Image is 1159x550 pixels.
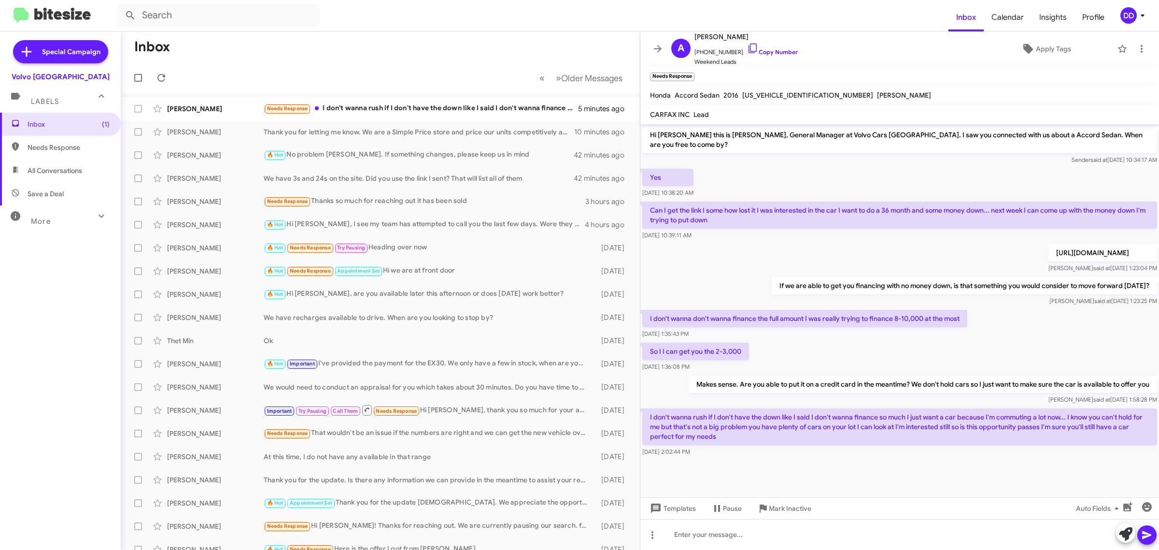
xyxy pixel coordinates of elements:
[1049,297,1157,304] span: [PERSON_NAME] [DATE] 1:23:25 PM
[694,57,798,67] span: Weekend Leads
[12,72,110,82] div: Volvo [GEOGRAPHIC_DATA]
[298,408,326,414] span: Try Pausing
[134,39,170,55] h1: Inbox
[1093,264,1110,272] span: said at
[264,382,592,392] div: We would need to conduct an appraisal for you which takes about 30 minutes. Do you have time to b...
[167,104,264,114] div: [PERSON_NAME]
[642,310,967,327] p: I don't wanna don't wanna finance the full amount I was really trying to finance 8-10,000 at the ...
[979,40,1113,58] button: Apply Tags
[574,174,632,183] div: 42 minutes ago
[167,220,264,230] div: [PERSON_NAME]
[167,289,264,299] div: [PERSON_NAME]
[648,500,696,517] span: Templates
[264,428,592,439] div: That wouldn't be an issue if the numbers are right and we can get the new vehicle over to me quickly
[550,68,628,88] button: Next
[28,189,64,199] span: Save a Deal
[264,475,592,485] div: Thank you for the update. Is there any information we can provide in the meantime to assist your ...
[1072,156,1157,163] span: Sender [DATE] 10:34:17 AM
[578,104,632,114] div: 5 minutes ago
[267,221,283,228] span: 🔥 Hot
[42,47,100,57] span: Special Campaign
[167,266,264,276] div: [PERSON_NAME]
[534,68,551,88] button: Previous
[556,72,561,84] span: »
[264,289,592,300] div: Hi [PERSON_NAME], are you available later this afternoon or does [DATE] work better?
[267,430,308,436] span: Needs Response
[642,408,1157,445] p: I don't wanna rush if I don't have the down like I said I don't wanna finance so much I just want...
[592,243,632,253] div: [DATE]
[264,497,592,508] div: Thank you for the update [DEMOGRAPHIC_DATA]. We appreciate the opportunity
[167,243,264,253] div: [PERSON_NAME]
[31,97,59,106] span: Labels
[167,521,264,531] div: [PERSON_NAME]
[1032,3,1074,31] a: Insights
[337,245,365,251] span: Try Pausing
[264,174,574,183] div: We have 3s and 24s on the site. Did you use the link I sent? That will list all of them
[290,500,332,506] span: Appointment Set
[264,242,592,253] div: Heading over now
[948,3,984,31] a: Inbox
[1068,500,1130,517] button: Auto Fields
[264,103,578,114] div: I don't wanna rush if I don't have the down like I said I don't wanna finance so much I just want...
[1036,40,1071,58] span: Apply Tags
[267,408,292,414] span: Important
[264,336,592,346] div: Ok
[642,169,693,186] p: Yes
[640,500,704,517] button: Templates
[167,313,264,322] div: [PERSON_NAME]
[642,343,749,360] p: So I I can get you the 2-3,000
[167,336,264,346] div: Thet Min
[592,521,632,531] div: [DATE]
[694,43,798,57] span: [PHONE_NUMBER]
[167,359,264,369] div: [PERSON_NAME]
[290,268,331,274] span: Needs Response
[877,91,931,100] span: [PERSON_NAME]
[592,313,632,322] div: [DATE]
[592,498,632,508] div: [DATE]
[264,196,585,207] div: Thanks so much for reaching out it has been sold
[642,189,693,196] span: [DATE] 10:38:20 AM
[267,268,283,274] span: 🔥 Hot
[264,219,585,230] div: Hi [PERSON_NAME], I see my team has attempted to call you the last few days. Were they able to an...
[592,266,632,276] div: [DATE]
[769,500,811,517] span: Mark Inactive
[267,245,283,251] span: 🔥 Hot
[585,197,632,206] div: 3 hours ago
[31,217,51,226] span: More
[592,382,632,392] div: [DATE]
[167,405,264,415] div: [PERSON_NAME]
[264,313,592,322] div: We have recharges available to drive. When are you looking to stop by?
[592,336,632,346] div: [DATE]
[264,127,574,137] div: Thank you for letting me know. We are a Simple Price store and price our units competitively acco...
[723,500,742,517] span: Pause
[772,277,1157,294] p: If we are able to get you financing with no money down, is that something you would consider to m...
[28,119,110,129] span: Inbox
[337,268,380,274] span: Appointment Set
[167,452,264,462] div: [PERSON_NAME]
[592,452,632,462] div: [DATE]
[1074,3,1112,31] span: Profile
[585,220,632,230] div: 4 hours ago
[642,202,1157,229] p: Can I get the link I some how lost it I was interested in the car I want to do a 36 month and som...
[167,429,264,438] div: [PERSON_NAME]
[333,408,358,414] span: Call Them
[749,500,819,517] button: Mark Inactive
[678,41,684,56] span: A
[102,119,110,129] span: (1)
[267,361,283,367] span: 🔥 Hot
[650,91,671,100] span: Honda
[117,4,320,27] input: Search
[1090,156,1107,163] span: said at
[642,363,690,370] span: [DATE] 1:36:08 PM
[693,110,709,119] span: Lead
[1093,396,1110,403] span: said at
[1048,396,1157,403] span: [PERSON_NAME] [DATE] 1:58:28 PM
[1048,264,1157,272] span: [PERSON_NAME] [DATE] 1:23:04 PM
[592,405,632,415] div: [DATE]
[167,150,264,160] div: [PERSON_NAME]
[264,521,592,532] div: Hi [PERSON_NAME]! Thanks for reaching out. We are currently pausing our search. for a new car. I ...
[592,359,632,369] div: [DATE]
[267,523,308,529] span: Needs Response
[574,127,632,137] div: 10 minutes ago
